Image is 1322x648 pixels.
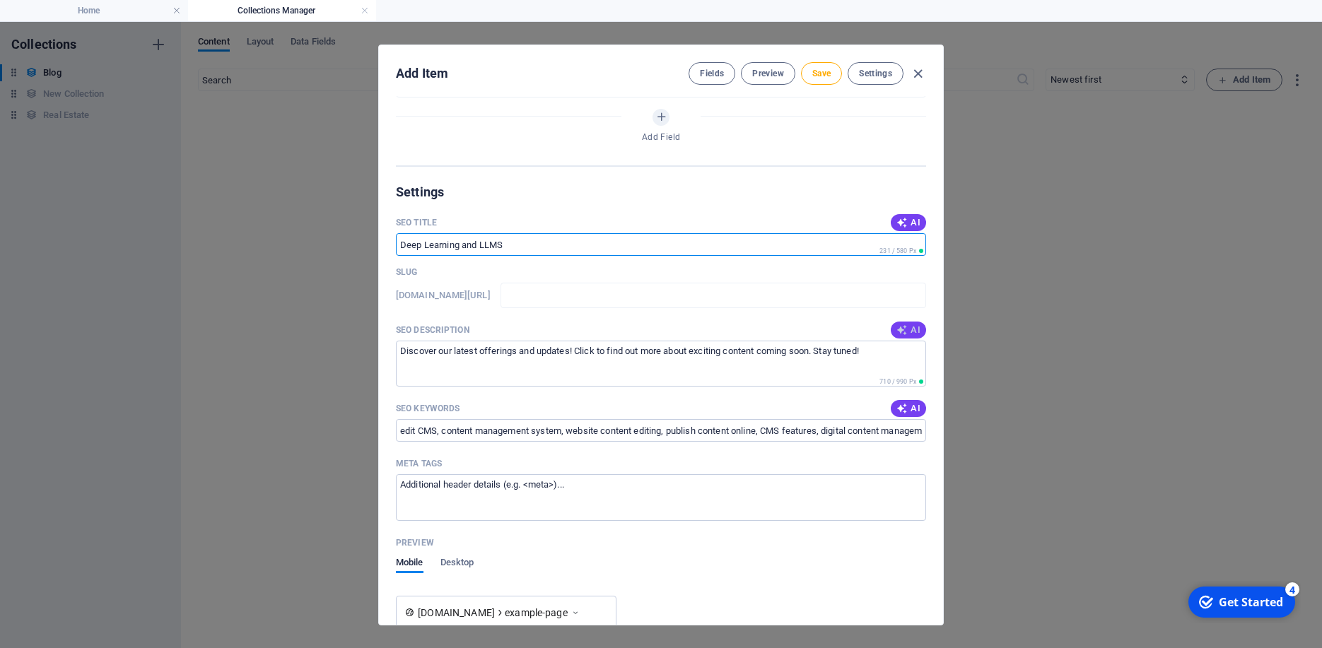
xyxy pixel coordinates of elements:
[396,324,469,336] label: The text in search results and social media
[859,68,892,79] span: Settings
[396,184,926,201] h2: Settings
[896,403,920,414] span: AI
[396,65,448,82] h2: Add Item
[891,400,926,417] button: AI
[396,403,460,414] p: SEO Keywords
[396,233,926,256] input: The page title in search results and browser tabs
[396,458,442,469] p: Enter HTML code here that will be placed inside the <head> tags of your website. Please note that...
[896,217,920,228] span: AI
[396,324,469,336] p: SEO Description
[396,341,926,387] textarea: The text in search results and social media
[396,554,423,574] span: Mobile
[396,287,491,304] h6: [DOMAIN_NAME][URL]
[848,62,903,85] button: Settings
[741,62,795,85] button: Preview
[396,558,474,584] div: Preview
[440,554,474,574] span: Desktop
[396,474,926,520] textarea: Meta tags
[801,62,842,85] button: Save
[8,6,115,37] div: Get Started 4 items remaining, 20% complete
[418,606,495,620] span: [DOMAIN_NAME]
[689,62,735,85] button: Fields
[642,131,681,143] span: Add Field
[396,217,437,228] label: The page title in search results and browser tabs
[653,109,669,126] button: Add Field
[700,68,724,79] span: Fields
[188,3,376,18] h4: Collections Manager
[896,324,920,336] span: AI
[879,378,916,385] span: 710 / 990 Px
[396,266,417,278] p: Slug
[879,247,916,254] span: 231 / 580 Px
[396,537,434,548] p: Preview of your page in search results
[752,68,783,79] span: Preview
[891,214,926,231] button: AI
[812,68,831,79] span: Save
[105,1,119,16] div: 4
[38,13,103,29] div: Get Started
[505,606,568,620] span: example-page
[891,322,926,338] button: AI
[396,217,437,228] p: SEO Title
